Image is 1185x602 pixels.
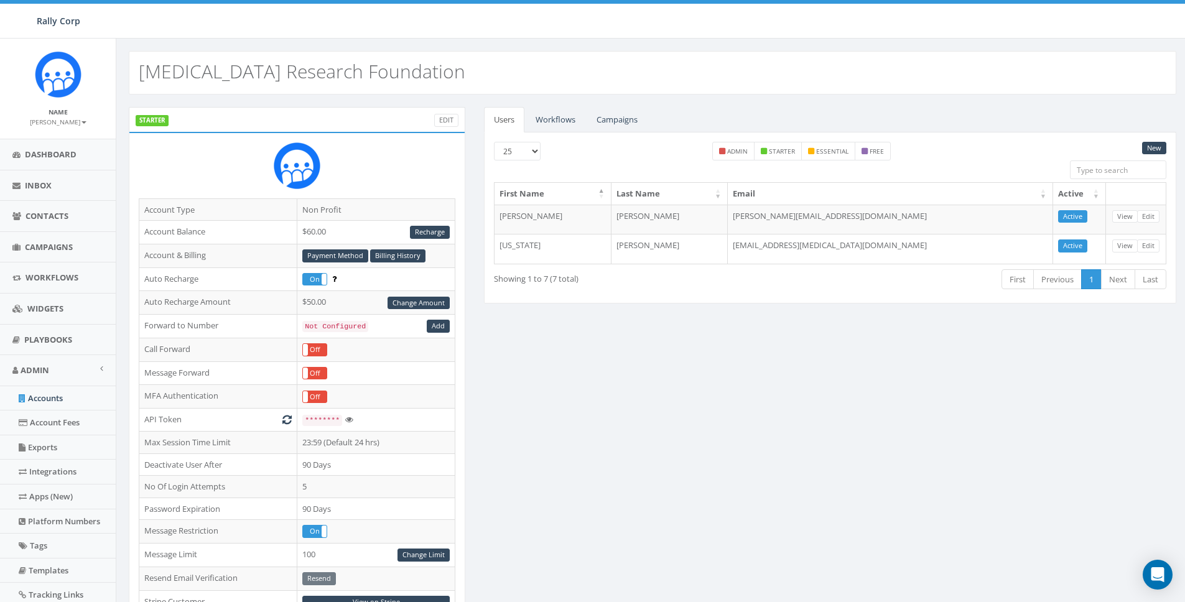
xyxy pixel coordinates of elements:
[303,526,327,537] label: On
[526,107,585,132] a: Workflows
[139,520,297,544] td: Message Restriction
[611,183,728,205] th: Last Name: activate to sort column ascending
[611,234,728,264] td: [PERSON_NAME]
[302,273,327,286] div: OnOff
[139,338,297,361] td: Call Forward
[297,498,455,520] td: 90 Days
[139,267,297,291] td: Auto Recharge
[297,476,455,498] td: 5
[139,409,297,432] td: API Token
[587,107,648,132] a: Campaigns
[370,249,425,262] a: Billing History
[274,142,320,189] img: Rally_Corp_Icon.png
[136,115,169,126] label: STARTER
[139,198,297,221] td: Account Type
[1137,239,1159,252] a: Edit
[388,297,450,310] a: Change Amount
[494,268,763,285] div: Showing 1 to 7 (7 total)
[49,108,68,116] small: Name
[495,205,611,234] td: [PERSON_NAME]
[1081,269,1102,290] a: 1
[297,221,455,244] td: $60.00
[139,431,297,453] td: Max Session Time Limit
[302,525,327,538] div: OnOff
[139,244,297,267] td: Account & Billing
[302,367,327,380] div: OnOff
[495,234,611,264] td: [US_STATE]
[495,183,611,205] th: First Name: activate to sort column descending
[397,549,450,562] a: Change Limit
[139,543,297,567] td: Message Limit
[332,273,337,284] span: Enable to prevent campaign failure.
[26,272,78,283] span: Workflows
[1101,269,1135,290] a: Next
[1001,269,1034,290] a: First
[25,241,73,252] span: Campaigns
[297,431,455,453] td: 23:59 (Default 24 hrs)
[728,183,1053,205] th: Email: activate to sort column ascending
[302,391,327,404] div: OnOff
[434,114,458,127] a: Edit
[1070,160,1166,179] input: Type to search
[303,274,327,285] label: On
[728,234,1053,264] td: [EMAIL_ADDRESS][MEDICAL_DATA][DOMAIN_NAME]
[139,291,297,315] td: Auto Recharge Amount
[25,149,77,160] span: Dashboard
[25,180,52,191] span: Inbox
[30,118,86,126] small: [PERSON_NAME]
[24,334,72,345] span: Playbooks
[302,249,368,262] a: Payment Method
[303,368,327,379] label: Off
[1058,210,1087,223] a: Active
[139,221,297,244] td: Account Balance
[611,205,728,234] td: [PERSON_NAME]
[37,15,80,27] span: Rally Corp
[27,303,63,314] span: Widgets
[297,543,455,567] td: 100
[139,498,297,520] td: Password Expiration
[297,198,455,221] td: Non Profit
[427,320,450,333] a: Add
[1142,142,1166,155] a: New
[1053,183,1106,205] th: Active: activate to sort column ascending
[139,476,297,498] td: No Of Login Attempts
[410,226,450,239] a: Recharge
[769,147,795,155] small: starter
[303,391,327,403] label: Off
[1112,239,1138,252] a: View
[297,453,455,476] td: 90 Days
[139,315,297,338] td: Forward to Number
[35,51,81,98] img: Icon_1.png
[303,344,327,356] label: Off
[816,147,848,155] small: essential
[484,107,524,132] a: Users
[139,453,297,476] td: Deactivate User After
[727,147,748,155] small: admin
[302,343,327,356] div: OnOff
[1143,560,1173,590] div: Open Intercom Messenger
[1058,239,1087,252] a: Active
[139,61,465,81] h2: [MEDICAL_DATA] Research Foundation
[1137,210,1159,223] a: Edit
[1135,269,1166,290] a: Last
[870,147,884,155] small: free
[139,361,297,385] td: Message Forward
[1112,210,1138,223] a: View
[302,321,368,332] code: Not Configured
[282,415,292,424] i: Generate New Token
[139,567,297,590] td: Resend Email Verification
[297,291,455,315] td: $50.00
[26,210,68,221] span: Contacts
[30,116,86,127] a: [PERSON_NAME]
[139,385,297,409] td: MFA Authentication
[1033,269,1082,290] a: Previous
[728,205,1053,234] td: [PERSON_NAME][EMAIL_ADDRESS][DOMAIN_NAME]
[21,364,49,376] span: Admin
